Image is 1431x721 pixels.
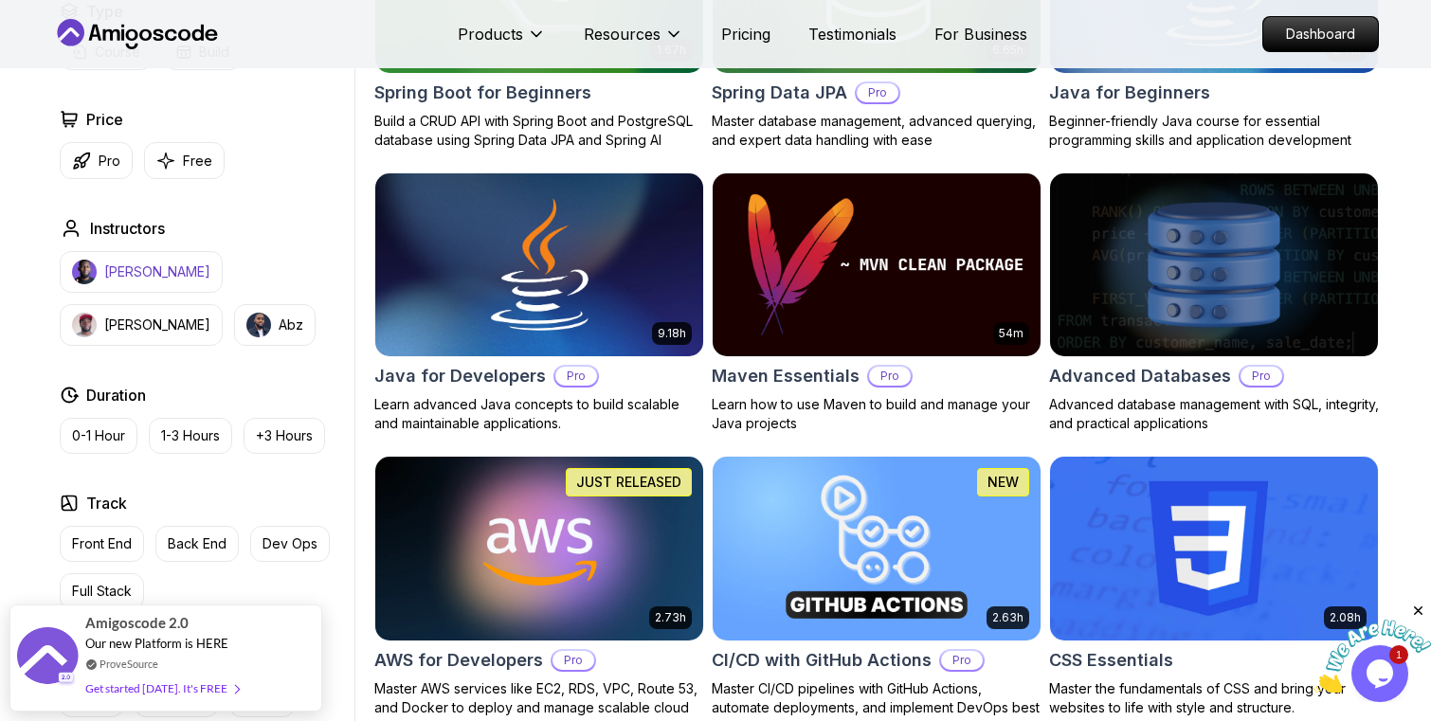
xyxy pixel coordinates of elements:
[999,326,1023,341] p: 54m
[987,473,1019,492] p: NEW
[1049,172,1379,434] a: Advanced Databases cardAdvanced DatabasesProAdvanced database management with SQL, integrity, and...
[86,108,123,131] h2: Price
[149,418,232,454] button: 1-3 Hours
[375,173,703,357] img: Java for Developers card
[992,610,1023,625] p: 2.63h
[72,582,132,601] p: Full Stack
[144,142,225,179] button: Free
[85,636,228,651] span: Our new Platform is HERE
[869,367,911,386] p: Pro
[584,23,683,61] button: Resources
[374,172,704,434] a: Java for Developers card9.18hJava for DevelopersProLearn advanced Java concepts to build scalable...
[246,313,271,337] img: instructor img
[104,315,210,334] p: [PERSON_NAME]
[712,647,932,674] h2: CI/CD with GitHub Actions
[161,426,220,445] p: 1-3 Hours
[1049,112,1379,150] p: Beginner-friendly Java course for essential programming skills and application development
[72,534,132,553] p: Front End
[1313,603,1431,693] iframe: chat widget
[374,112,704,150] p: Build a CRUD API with Spring Boot and PostgreSQL database using Spring Data JPA and Spring AI
[375,457,703,640] img: AWS for Developers card
[721,23,770,45] a: Pricing
[1262,16,1379,52] a: Dashboard
[552,651,594,670] p: Pro
[712,112,1042,150] p: Master database management, advanced querying, and expert data handling with ease
[72,260,97,284] img: instructor img
[234,304,316,346] button: instructor imgAbz
[183,152,212,171] p: Free
[155,526,239,562] button: Back End
[712,363,860,389] h2: Maven Essentials
[458,23,546,61] button: Products
[374,647,543,674] h2: AWS for Developers
[808,23,897,45] a: Testimonials
[279,315,303,334] p: Abz
[104,262,210,281] p: [PERSON_NAME]
[99,152,120,171] p: Pro
[60,304,223,346] button: instructor img[PERSON_NAME]
[1050,457,1378,640] img: CSS Essentials card
[1049,679,1379,717] p: Master the fundamentals of CSS and bring your websites to life with style and structure.
[1263,17,1378,51] p: Dashboard
[1241,367,1282,386] p: Pro
[72,426,125,445] p: 0-1 Hour
[712,80,847,106] h2: Spring Data JPA
[374,363,546,389] h2: Java for Developers
[1050,173,1378,357] img: Advanced Databases card
[576,473,681,492] p: JUST RELEASED
[934,23,1027,45] a: For Business
[244,418,325,454] button: +3 Hours
[1049,395,1379,433] p: Advanced database management with SQL, integrity, and practical applications
[1049,647,1173,674] h2: CSS Essentials
[60,142,133,179] button: Pro
[100,656,158,672] a: ProveSource
[86,492,127,514] h2: Track
[712,395,1042,433] p: Learn how to use Maven to build and manage your Java projects
[1049,456,1379,717] a: CSS Essentials card2.08hCSS EssentialsMaster the fundamentals of CSS and bring your websites to l...
[250,526,330,562] button: Dev Ops
[85,677,239,699] div: Get started [DATE]. It's FREE
[713,173,1041,357] img: Maven Essentials card
[17,627,79,689] img: provesource social proof notification image
[60,251,223,293] button: instructor img[PERSON_NAME]
[86,384,146,406] h2: Duration
[1049,363,1231,389] h2: Advanced Databases
[90,217,165,240] h2: Instructors
[584,23,661,45] p: Resources
[374,80,591,106] h2: Spring Boot for Beginners
[263,534,317,553] p: Dev Ops
[458,23,523,45] p: Products
[168,534,226,553] p: Back End
[60,573,144,609] button: Full Stack
[85,612,189,634] span: Amigoscode 2.0
[712,172,1042,434] a: Maven Essentials card54mMaven EssentialsProLearn how to use Maven to build and manage your Java p...
[713,457,1041,640] img: CI/CD with GitHub Actions card
[857,83,898,102] p: Pro
[555,367,597,386] p: Pro
[60,526,144,562] button: Front End
[256,426,313,445] p: +3 Hours
[60,418,137,454] button: 0-1 Hour
[941,651,983,670] p: Pro
[72,313,97,337] img: instructor img
[655,610,686,625] p: 2.73h
[1049,80,1210,106] h2: Java for Beginners
[658,326,686,341] p: 9.18h
[374,395,704,433] p: Learn advanced Java concepts to build scalable and maintainable applications.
